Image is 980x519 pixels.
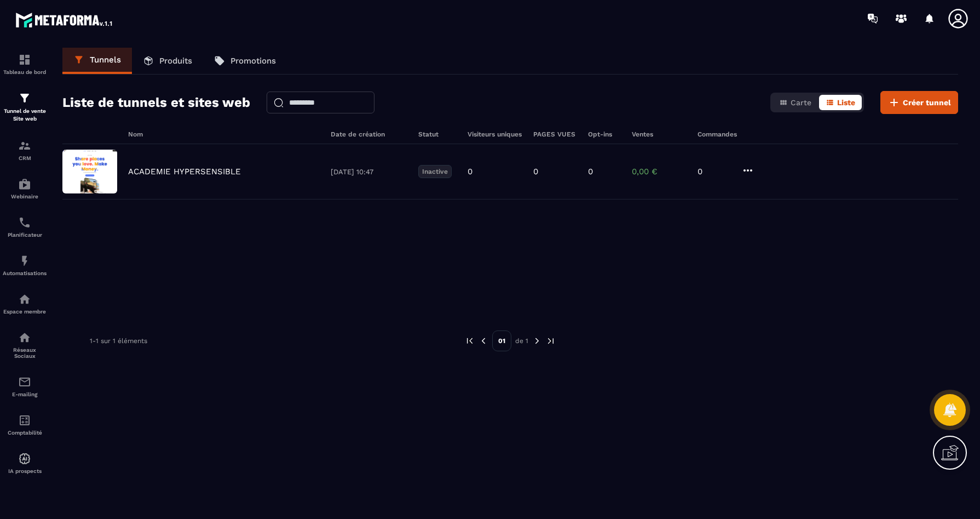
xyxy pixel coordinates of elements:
[18,452,31,465] img: automations
[492,330,511,351] p: 01
[819,95,862,110] button: Liste
[880,91,958,114] button: Créer tunnel
[791,98,811,107] span: Carte
[3,169,47,208] a: automationsautomationsWebinaire
[15,10,114,30] img: logo
[468,167,472,176] p: 0
[533,130,577,138] h6: PAGES VUES
[515,337,528,345] p: de 1
[697,167,730,176] p: 0
[3,430,47,436] p: Comptabilité
[18,375,31,389] img: email
[18,254,31,267] img: automations
[903,97,951,108] span: Créer tunnel
[588,167,593,176] p: 0
[90,55,121,65] p: Tunnels
[331,130,407,138] h6: Date de création
[3,391,47,397] p: E-mailing
[18,178,31,191] img: automations
[837,98,855,107] span: Liste
[3,468,47,474] p: IA prospects
[90,337,147,345] p: 1-1 sur 1 éléments
[203,48,287,74] a: Promotions
[3,284,47,323] a: automationsautomationsEspace membre
[468,130,522,138] h6: Visiteurs uniques
[159,56,192,66] p: Produits
[3,323,47,367] a: social-networksocial-networkRéseaux Sociaux
[479,336,488,346] img: prev
[3,131,47,169] a: formationformationCRM
[3,309,47,315] p: Espace membre
[3,367,47,406] a: emailemailE-mailing
[128,130,320,138] h6: Nom
[3,193,47,199] p: Webinaire
[632,167,687,176] p: 0,00 €
[533,167,538,176] p: 0
[3,155,47,161] p: CRM
[3,270,47,276] p: Automatisations
[632,130,687,138] h6: Ventes
[3,246,47,284] a: automationsautomationsAutomatisations
[465,336,475,346] img: prev
[18,139,31,152] img: formation
[3,347,47,359] p: Réseaux Sociaux
[331,168,407,176] p: [DATE] 10:47
[62,92,250,113] h2: Liste de tunnels et sites web
[697,130,737,138] h6: Commandes
[3,406,47,444] a: accountantaccountantComptabilité
[3,69,47,75] p: Tableau de bord
[3,83,47,131] a: formationformationTunnel de vente Site web
[3,45,47,83] a: formationformationTableau de bord
[18,216,31,229] img: scheduler
[418,130,457,138] h6: Statut
[546,336,556,346] img: next
[3,232,47,238] p: Planificateur
[773,95,818,110] button: Carte
[18,414,31,427] img: accountant
[230,56,276,66] p: Promotions
[418,165,452,178] p: Inactive
[132,48,203,74] a: Produits
[532,336,542,346] img: next
[18,92,31,105] img: formation
[3,107,47,123] p: Tunnel de vente Site web
[3,208,47,246] a: schedulerschedulerPlanificateur
[18,53,31,66] img: formation
[62,48,132,74] a: Tunnels
[62,150,117,193] img: image
[18,331,31,344] img: social-network
[588,130,621,138] h6: Opt-ins
[128,167,241,176] p: ACADEMIE HYPERSENSIBLE
[18,293,31,306] img: automations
